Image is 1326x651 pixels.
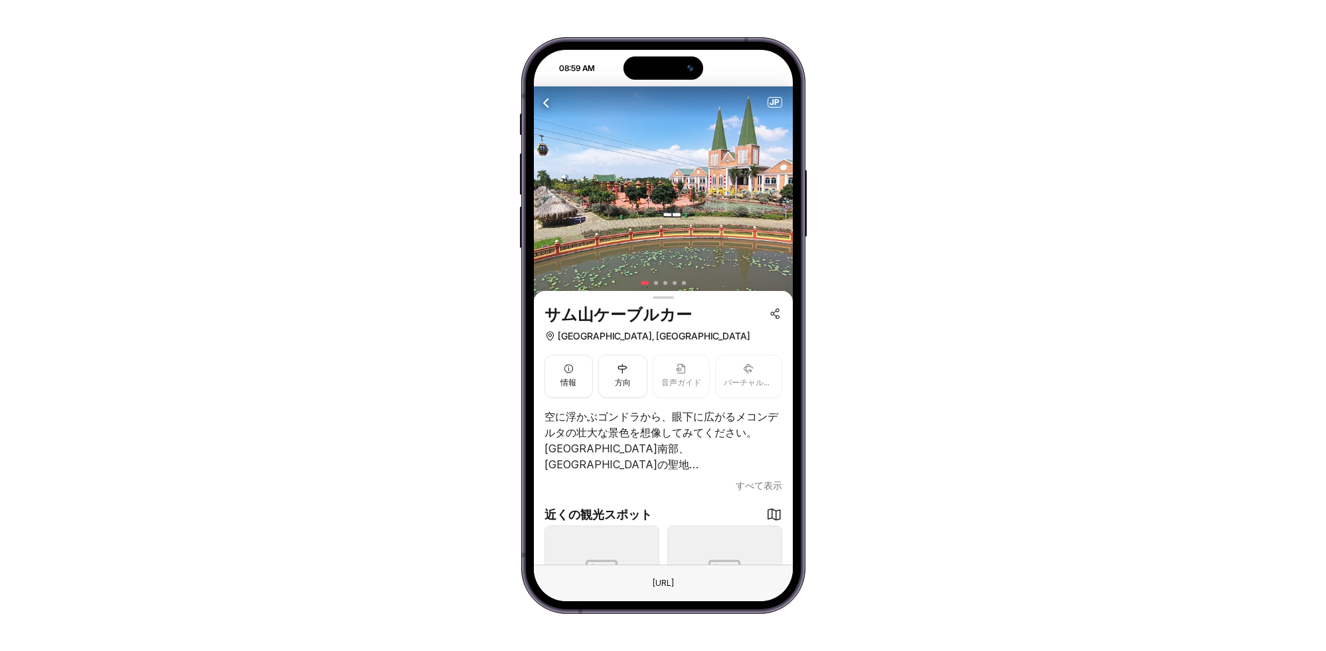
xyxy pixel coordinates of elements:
span: サム山ケーブルカー [544,304,692,325]
span: バーチャルツアー [724,377,774,389]
button: JP [768,97,782,108]
button: 3 [663,281,667,285]
span: すべて表示 [736,478,782,494]
span: [GEOGRAPHIC_DATA], [GEOGRAPHIC_DATA] [558,328,750,344]
button: バーチャルツアー [715,355,782,398]
span: 情報 [560,377,576,389]
button: 情報 [544,355,594,398]
span: 音声ガイド [661,377,701,389]
div: 08:59 AM [535,62,602,74]
p: 空に浮かぶゴンドラから、眼下に広がるメコンデルタの壮大な景色を想像してみてください。[GEOGRAPHIC_DATA]南部、[GEOGRAPHIC_DATA]の聖地「[GEOGRAPHIC_DA... [544,409,782,472]
button: 2 [654,281,658,285]
button: 音声ガイド [653,355,710,398]
div: これは偽の要素です。URL を変更するには、上部のブラウザのテキストフィールドを使用してください。 [642,575,685,592]
span: 方向 [615,377,631,389]
span: JP [768,98,782,107]
button: 5 [682,281,686,285]
span: 近くの観光スポット [544,506,652,524]
button: 方向 [598,355,647,398]
button: 4 [673,281,677,285]
button: 1 [641,281,649,285]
